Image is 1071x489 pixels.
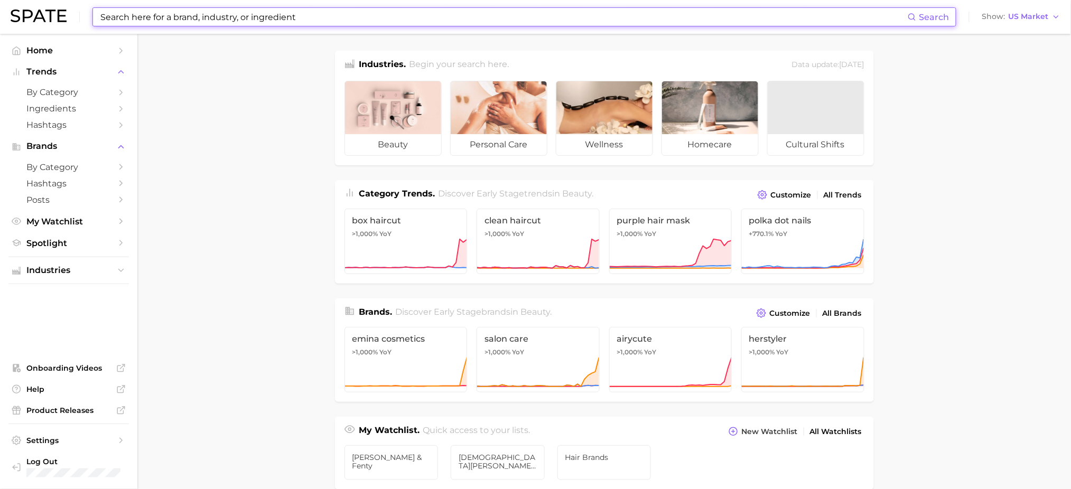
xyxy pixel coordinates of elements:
span: Onboarding Videos [26,363,111,373]
span: YoY [380,230,392,238]
input: Search here for a brand, industry, or ingredient [99,8,908,26]
a: All Watchlists [807,425,864,439]
span: >1,000% [352,348,378,356]
a: Posts [8,192,129,208]
span: Posts [26,195,111,205]
span: YoY [776,230,788,238]
span: Settings [26,436,111,445]
a: clean haircut>1,000% YoY [477,209,600,274]
span: Discover Early Stage trends in . [438,189,593,199]
span: herstyler [749,334,856,344]
span: emina cosmetics [352,334,460,344]
span: YoY [512,230,524,238]
a: My Watchlist [8,213,129,230]
span: Brands . [359,307,393,317]
a: cultural shifts [767,81,864,156]
a: Ingredients [8,100,129,117]
span: by Category [26,87,111,97]
span: beauty [562,189,592,199]
span: Brands [26,142,111,151]
span: Log Out [26,457,160,466]
span: New Watchlist [742,427,798,436]
button: ShowUS Market [980,10,1063,24]
span: All Trends [824,191,862,200]
span: Industries [26,266,111,275]
a: Help [8,381,129,397]
span: [PERSON_NAME] & Fenty [352,453,431,470]
a: Spotlight [8,235,129,251]
span: salon care [485,334,592,344]
span: homecare [662,134,758,155]
span: Hashtags [26,178,111,189]
a: salon care>1,000% YoY [477,327,600,392]
a: personal care [450,81,547,156]
a: by Category [8,159,129,175]
span: Hashtags [26,120,111,130]
span: YoY [645,230,657,238]
span: >1,000% [617,348,643,356]
span: All Watchlists [810,427,862,436]
div: Data update: [DATE] [792,58,864,72]
a: homecare [662,81,759,156]
a: Settings [8,432,129,448]
a: herstyler>1,000% YoY [741,327,864,392]
span: beauty [520,307,550,317]
span: >1,000% [749,348,775,356]
a: emina cosmetics>1,000% YoY [344,327,468,392]
span: Spotlight [26,238,111,248]
a: airycute>1,000% YoY [609,327,732,392]
span: >1,000% [352,230,378,238]
a: polka dot nails+770.1% YoY [741,209,864,274]
span: Category Trends . [359,189,435,199]
span: beauty [345,134,441,155]
span: Hair Brands [565,453,644,462]
h2: Quick access to your lists. [423,424,530,439]
span: Customize [771,191,812,200]
a: Hashtags [8,175,129,192]
span: purple hair mask [617,215,724,225]
span: Customize [770,309,811,318]
h1: My Watchlist. [359,424,420,439]
span: wellness [556,134,653,155]
a: All Brands [820,306,864,321]
span: My Watchlist [26,217,111,227]
span: personal care [451,134,547,155]
a: Log out. Currently logged in with e-mail marcela.bucklin@kendobrands.com. [8,454,129,481]
h2: Begin your search here. [409,58,509,72]
span: Discover Early Stage brands in . [395,307,552,317]
span: Ingredients [26,104,111,114]
a: All Trends [821,188,864,202]
span: All Brands [823,309,862,318]
span: YoY [380,348,392,356]
span: Trends [26,67,111,77]
span: >1,000% [617,230,643,238]
span: box haircut [352,215,460,225]
a: Hair Brands [557,445,651,480]
span: +770.1% [749,230,774,238]
a: box haircut>1,000% YoY [344,209,468,274]
a: Product Releases [8,402,129,418]
span: Product Releases [26,406,111,415]
a: Onboarding Videos [8,360,129,376]
span: >1,000% [485,348,510,356]
span: YoY [512,348,524,356]
span: YoY [777,348,789,356]
span: Show [982,14,1005,20]
a: Home [8,42,129,59]
button: Brands [8,138,129,154]
a: wellness [556,81,653,156]
a: by Category [8,84,129,100]
button: Customize [755,187,814,202]
a: beauty [344,81,442,156]
a: [PERSON_NAME] & Fenty [344,445,439,480]
span: by Category [26,162,111,172]
span: Home [26,45,111,55]
span: cultural shifts [768,134,864,155]
a: purple hair mask>1,000% YoY [609,209,732,274]
a: Hashtags [8,117,129,133]
h1: Industries. [359,58,406,72]
img: SPATE [11,10,67,22]
span: clean haircut [485,215,592,225]
span: >1,000% [485,230,510,238]
span: polka dot nails [749,215,856,225]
